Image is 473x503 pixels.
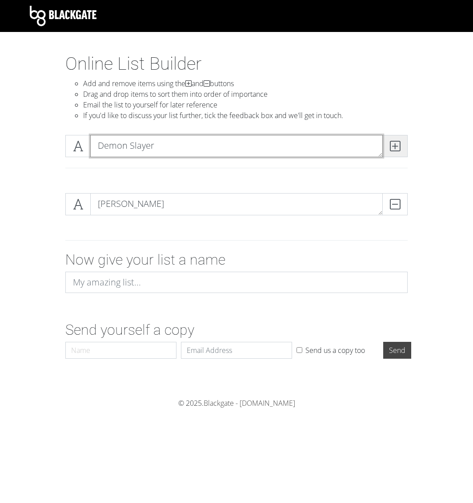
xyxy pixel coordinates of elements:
div: © 2025. [30,398,443,408]
img: Blackgate [30,6,96,26]
a: Blackgate - [DOMAIN_NAME] [204,398,295,408]
input: Name [65,342,176,359]
li: Drag and drop items to sort them into order of importance [83,89,408,99]
li: Email the list to yourself for later reference [83,99,408,110]
h1: Online List Builder [65,53,408,75]
input: Email Address [181,342,292,359]
input: Send [383,342,411,359]
label: Send us a copy too [305,345,365,356]
h2: Now give your list a name [65,251,408,268]
input: My amazing list... [65,272,408,293]
li: Add and remove items using the and buttons [83,78,408,89]
li: If you'd like to discuss your list further, tick the feedback box and we'll get in touch. [83,110,408,121]
h2: Send yourself a copy [65,321,408,338]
